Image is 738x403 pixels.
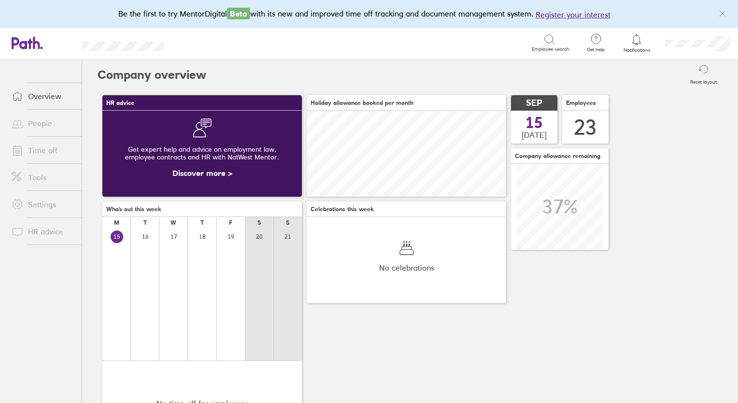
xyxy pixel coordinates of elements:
[4,141,82,160] a: Time off
[566,100,596,106] span: Employees
[98,59,206,90] h2: Company overview
[379,263,434,272] span: No celebrations
[311,100,413,106] span: Holiday allowance booked per month
[574,115,597,140] div: 23
[522,130,547,139] span: [DATE]
[4,114,82,133] a: People
[4,168,82,187] a: Tools
[229,219,232,226] div: F
[257,219,261,226] div: S
[4,86,82,106] a: Overview
[200,219,204,226] div: T
[170,219,176,226] div: W
[4,195,82,214] a: Settings
[684,76,723,85] label: Reset layout
[311,206,374,213] span: Celebrations this week
[190,38,214,47] div: Search
[684,59,723,90] button: Reset layout
[580,47,611,53] span: Get help
[172,168,232,178] a: Discover more >
[536,9,610,20] button: Register your interest
[621,47,653,53] span: Notifications
[110,138,294,169] div: Get expert help and advice on employment law, employee contracts and HR with NatWest Mentor.
[114,219,119,226] div: M
[143,219,147,226] div: T
[118,8,620,20] div: Be the first to try MentorDigital with its new and improved time off tracking and document manage...
[526,98,542,108] span: SEP
[227,8,250,19] span: Beta
[621,33,653,53] a: Notifications
[286,219,289,226] div: S
[515,153,600,159] span: Company allowance remaining
[4,222,82,241] a: HR advice
[525,115,543,130] span: 15
[106,100,134,106] span: HR advice
[532,46,569,52] span: Employee search
[106,206,161,213] span: Who's out this week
